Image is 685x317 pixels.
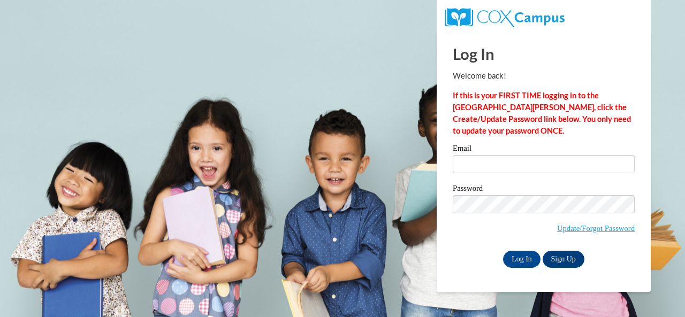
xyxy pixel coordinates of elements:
strong: If this is your FIRST TIME logging in to the [GEOGRAPHIC_DATA][PERSON_NAME], click the Create/Upd... [453,91,631,135]
a: Sign Up [543,251,584,268]
p: Welcome back! [453,70,635,82]
a: Update/Forgot Password [557,224,635,233]
img: COX Campus [445,8,565,27]
h1: Log In [453,43,635,65]
input: Log In [503,251,541,268]
label: Email [453,144,635,155]
label: Password [453,184,635,195]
